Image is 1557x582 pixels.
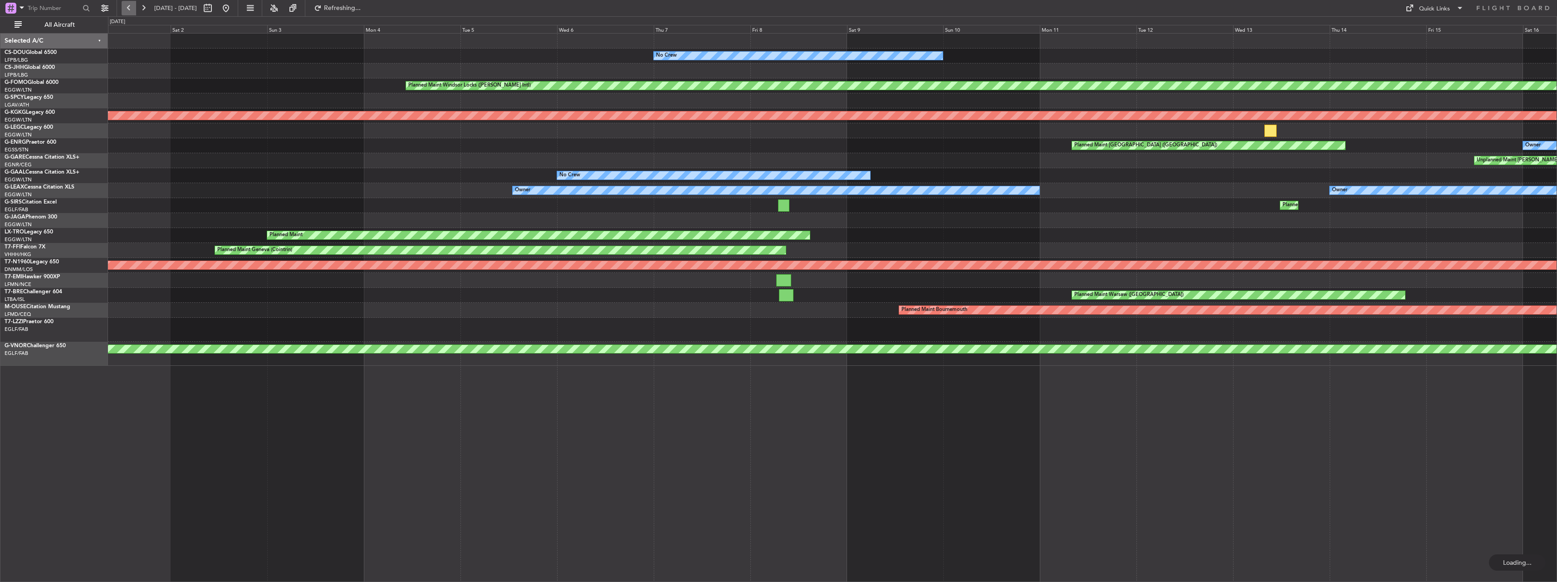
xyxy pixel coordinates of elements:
[5,184,74,190] a: G-LEAXCessna Citation XLS
[5,229,24,235] span: LX-TRO
[5,140,26,145] span: G-ENRG
[5,214,57,220] a: G-JAGAPhenom 300
[5,65,55,70] a: CS-JHHGlobal 6000
[1074,139,1217,152] div: Planned Maint [GEOGRAPHIC_DATA] ([GEOGRAPHIC_DATA])
[5,95,53,100] a: G-SPCYLegacy 650
[5,80,28,85] span: G-FOMO
[943,25,1040,33] div: Sun 10
[5,116,32,123] a: EGGW/LTN
[154,4,197,12] span: [DATE] - [DATE]
[1040,25,1136,33] div: Mon 11
[5,296,25,303] a: LTBA/ISL
[656,49,677,63] div: No Crew
[5,289,62,295] a: T7-BREChallenger 604
[515,184,530,197] div: Owner
[1525,139,1541,152] div: Owner
[5,343,66,349] a: G-VNORChallenger 650
[5,191,32,198] a: EGGW/LTN
[5,274,22,280] span: T7-EMI
[1332,184,1347,197] div: Owner
[5,155,25,160] span: G-GARE
[5,274,60,280] a: T7-EMIHawker 900XP
[5,140,56,145] a: G-ENRGPraetor 600
[901,303,967,317] div: Planned Maint Bournemouth
[5,206,28,213] a: EGLF/FAB
[5,221,32,228] a: EGGW/LTN
[5,259,30,265] span: T7-N1960
[74,25,171,33] div: Fri 1
[10,18,98,32] button: All Aircraft
[1283,199,1425,212] div: Planned Maint [GEOGRAPHIC_DATA] ([GEOGRAPHIC_DATA])
[269,228,303,242] div: Planned Maint
[1426,25,1523,33] div: Fri 15
[5,80,59,85] a: G-FOMOGlobal 6000
[1136,25,1233,33] div: Tue 12
[5,304,70,310] a: M-OUSECitation Mustang
[1419,5,1450,14] div: Quick Links
[750,25,847,33] div: Fri 8
[267,25,364,33] div: Sun 3
[5,236,32,243] a: EGGW/LTN
[5,125,24,130] span: G-LEGC
[5,155,79,160] a: G-GARECessna Citation XLS+
[5,176,32,183] a: EGGW/LTN
[460,25,557,33] div: Tue 5
[1233,25,1330,33] div: Wed 13
[5,65,24,70] span: CS-JHH
[1330,25,1426,33] div: Thu 14
[1074,288,1184,302] div: Planned Maint Warsaw ([GEOGRAPHIC_DATA])
[5,326,28,333] a: EGLF/FAB
[5,170,79,175] a: G-GAALCessna Citation XLS+
[323,5,362,11] span: Refreshing...
[5,244,45,250] a: T7-FFIFalcon 7X
[1401,1,1468,15] button: Quick Links
[24,22,96,28] span: All Aircraft
[110,18,125,26] div: [DATE]
[5,343,27,349] span: G-VNOR
[171,25,267,33] div: Sat 2
[5,214,25,220] span: G-JAGA
[364,25,460,33] div: Mon 4
[5,95,24,100] span: G-SPCY
[559,169,580,182] div: No Crew
[5,281,31,288] a: LFMN/NCE
[5,110,55,115] a: G-KGKGLegacy 600
[5,199,22,205] span: G-SIRS
[5,170,25,175] span: G-GAAL
[654,25,750,33] div: Thu 7
[5,184,24,190] span: G-LEAX
[5,57,28,63] a: LFPB/LBG
[5,50,26,55] span: CS-DOU
[408,79,531,92] div: Planned Maint Windsor Locks ([PERSON_NAME] Intl)
[5,319,54,325] a: T7-LZZIPraetor 600
[217,243,292,257] div: Planned Maint Geneva (Cointrin)
[5,50,57,55] a: CS-DOUGlobal 6500
[5,289,23,295] span: T7-BRE
[5,229,53,235] a: LX-TROLegacy 650
[5,125,53,130] a: G-LEGCLegacy 600
[5,244,20,250] span: T7-FFI
[5,199,57,205] a: G-SIRSCitation Excel
[5,87,32,93] a: EGGW/LTN
[5,161,32,168] a: EGNR/CEG
[5,311,31,318] a: LFMD/CEQ
[5,72,28,78] a: LFPB/LBG
[5,266,33,273] a: DNMM/LOS
[5,350,28,357] a: EGLF/FAB
[847,25,944,33] div: Sat 9
[5,251,31,258] a: VHHH/HKG
[5,259,59,265] a: T7-N1960Legacy 650
[5,304,26,310] span: M-OUSE
[5,102,29,108] a: LGAV/ATH
[5,110,26,115] span: G-KGKG
[310,1,364,15] button: Refreshing...
[5,146,29,153] a: EGSS/STN
[1489,554,1546,571] div: Loading...
[28,1,80,15] input: Trip Number
[557,25,654,33] div: Wed 6
[5,319,23,325] span: T7-LZZI
[5,131,32,138] a: EGGW/LTN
